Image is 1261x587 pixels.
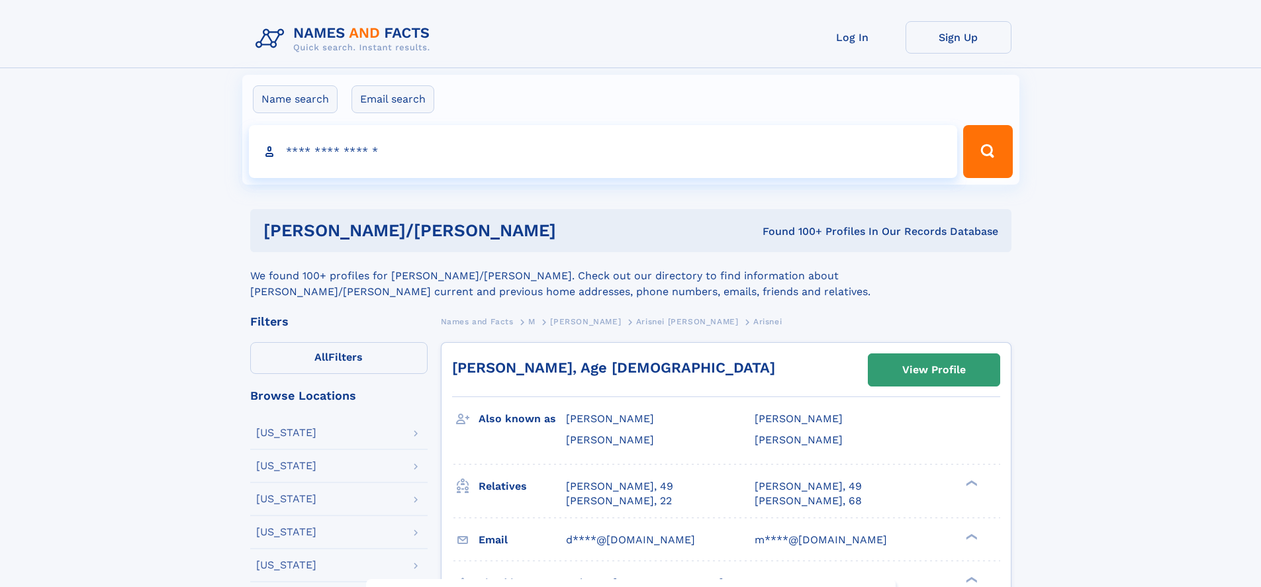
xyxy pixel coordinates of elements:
[250,342,428,374] label: Filters
[962,478,978,487] div: ❯
[256,494,316,504] div: [US_STATE]
[636,313,739,330] a: Arisnei [PERSON_NAME]
[250,390,428,402] div: Browse Locations
[314,351,328,363] span: All
[902,355,966,385] div: View Profile
[800,21,906,54] a: Log In
[479,475,566,498] h3: Relatives
[755,412,843,425] span: [PERSON_NAME]
[906,21,1011,54] a: Sign Up
[452,359,775,376] a: [PERSON_NAME], Age [DEMOGRAPHIC_DATA]
[528,313,536,330] a: M
[550,313,621,330] a: [PERSON_NAME]
[963,125,1012,178] button: Search Button
[755,494,862,508] a: [PERSON_NAME], 68
[566,412,654,425] span: [PERSON_NAME]
[962,575,978,584] div: ❯
[256,428,316,438] div: [US_STATE]
[249,125,958,178] input: search input
[753,317,782,326] span: Arisnei
[962,532,978,541] div: ❯
[755,479,862,494] a: [PERSON_NAME], 49
[263,222,659,239] h1: [PERSON_NAME]/[PERSON_NAME]
[250,316,428,328] div: Filters
[659,224,998,239] div: Found 100+ Profiles In Our Records Database
[636,317,739,326] span: Arisnei [PERSON_NAME]
[755,433,843,446] span: [PERSON_NAME]
[868,354,1000,386] a: View Profile
[479,408,566,430] h3: Also known as
[566,479,673,494] a: [PERSON_NAME], 49
[528,317,536,326] span: M
[441,313,514,330] a: Names and Facts
[479,529,566,551] h3: Email
[566,494,672,508] a: [PERSON_NAME], 22
[550,317,621,326] span: [PERSON_NAME]
[256,527,316,537] div: [US_STATE]
[256,461,316,471] div: [US_STATE]
[351,85,434,113] label: Email search
[253,85,338,113] label: Name search
[250,21,441,57] img: Logo Names and Facts
[250,252,1011,300] div: We found 100+ profiles for [PERSON_NAME]/[PERSON_NAME]. Check out our directory to find informati...
[256,560,316,570] div: [US_STATE]
[566,433,654,446] span: [PERSON_NAME]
